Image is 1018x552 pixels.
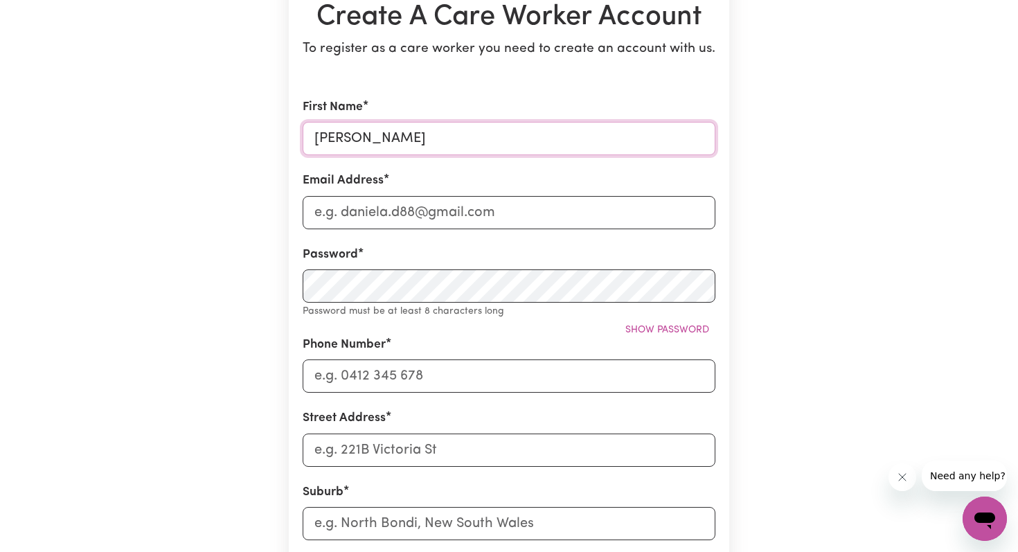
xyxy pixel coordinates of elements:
[303,306,504,317] small: Password must be at least 8 characters long
[303,507,715,540] input: e.g. North Bondi, New South Wales
[303,409,386,427] label: Street Address
[303,336,386,354] label: Phone Number
[619,319,715,341] button: Show password
[625,325,709,335] span: Show password
[303,98,363,116] label: First Name
[303,196,715,229] input: e.g. daniela.d88@gmail.com
[303,39,715,60] p: To register as a care worker you need to create an account with us.
[303,172,384,190] label: Email Address
[303,434,715,467] input: e.g. 221B Victoria St
[922,461,1007,491] iframe: Message from company
[303,1,715,34] h1: Create A Care Worker Account
[303,246,358,264] label: Password
[303,122,715,155] input: e.g. Daniela
[303,483,343,501] label: Suburb
[888,463,916,491] iframe: Close message
[963,497,1007,541] iframe: Button to launch messaging window
[303,359,715,393] input: e.g. 0412 345 678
